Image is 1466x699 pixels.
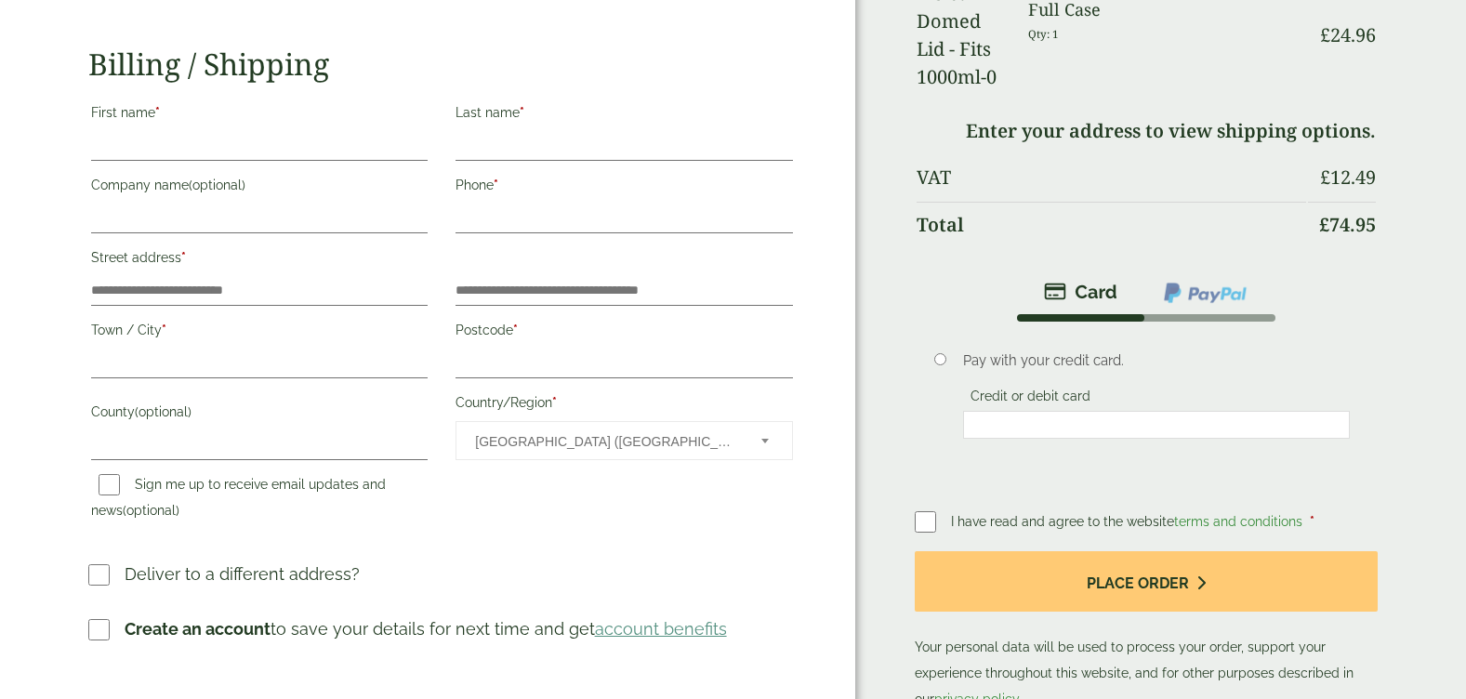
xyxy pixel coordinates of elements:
[155,105,160,120] abbr: required
[1044,281,1117,303] img: stripe.png
[475,422,736,461] span: United Kingdom (UK)
[123,503,179,518] span: (optional)
[963,350,1350,371] p: Pay with your credit card.
[91,399,429,430] label: County
[595,619,727,639] a: account benefits
[456,99,793,131] label: Last name
[1028,27,1059,41] small: Qty: 1
[1320,165,1330,190] span: £
[456,421,793,460] span: Country/Region
[513,323,518,337] abbr: required
[91,477,386,523] label: Sign me up to receive email updates and news
[917,155,1306,200] th: VAT
[494,178,498,192] abbr: required
[1319,212,1329,237] span: £
[456,172,793,204] label: Phone
[456,389,793,421] label: Country/Region
[135,404,192,419] span: (optional)
[99,474,120,495] input: Sign me up to receive email updates and news(optional)
[125,561,360,587] p: Deliver to a different address?
[1320,165,1376,190] bdi: 12.49
[917,202,1306,247] th: Total
[125,616,727,641] p: to save your details for next time and get
[1320,22,1330,47] span: £
[125,619,271,639] strong: Create an account
[181,250,186,265] abbr: required
[456,317,793,349] label: Postcode
[162,323,166,337] abbr: required
[917,109,1376,153] td: Enter your address to view shipping options.
[520,105,524,120] abbr: required
[91,172,429,204] label: Company name
[189,178,245,192] span: (optional)
[1319,212,1376,237] bdi: 74.95
[1174,514,1302,529] a: terms and conditions
[1310,514,1314,529] abbr: required
[963,389,1098,409] label: Credit or debit card
[951,514,1306,529] span: I have read and agree to the website
[969,416,1344,433] iframe: Secure card payment input frame
[91,244,429,276] label: Street address
[88,46,796,82] h2: Billing / Shipping
[552,395,557,410] abbr: required
[91,99,429,131] label: First name
[1162,281,1248,305] img: ppcp-gateway.png
[915,551,1378,612] button: Place order
[1320,22,1376,47] bdi: 24.96
[91,317,429,349] label: Town / City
